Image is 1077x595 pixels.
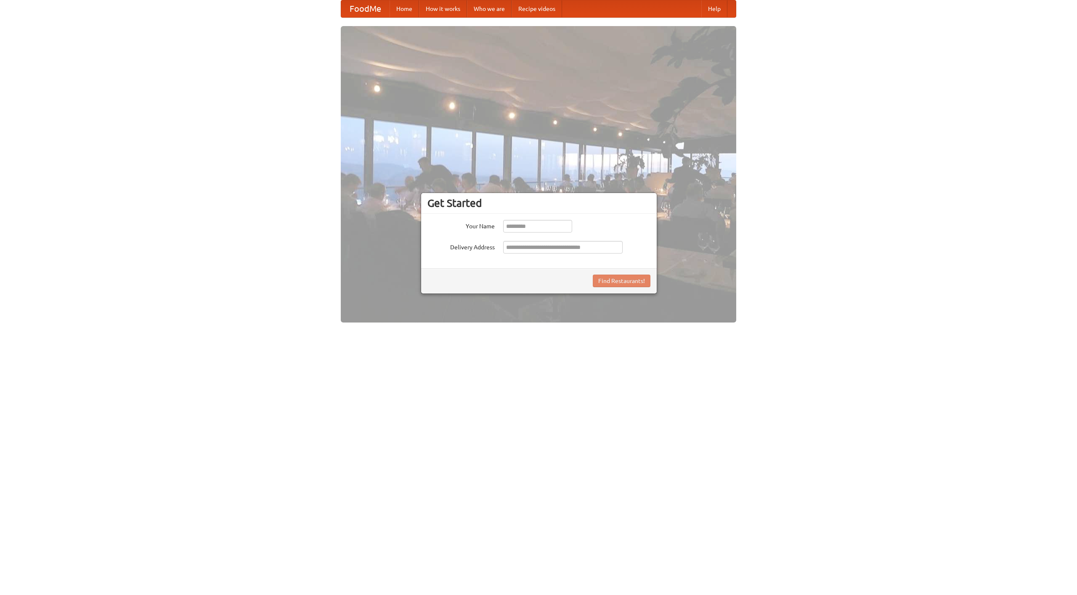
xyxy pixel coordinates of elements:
a: Help [701,0,727,17]
a: Home [390,0,419,17]
h3: Get Started [427,197,650,209]
a: How it works [419,0,467,17]
a: Who we are [467,0,512,17]
label: Delivery Address [427,241,495,251]
label: Your Name [427,220,495,230]
button: Find Restaurants! [593,275,650,287]
a: Recipe videos [512,0,562,17]
a: FoodMe [341,0,390,17]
